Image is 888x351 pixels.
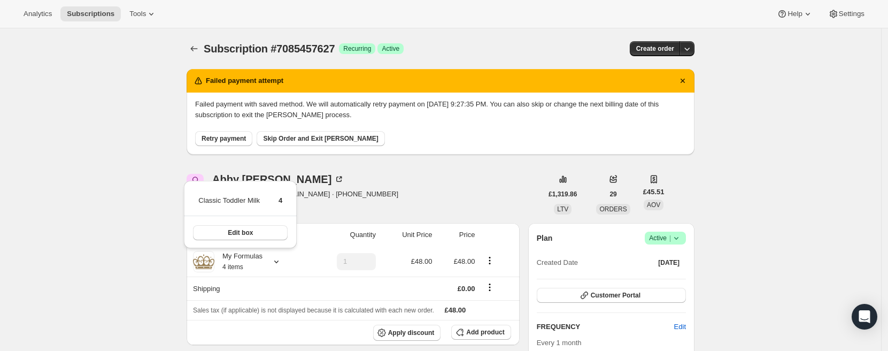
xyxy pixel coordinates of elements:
[537,233,553,243] h2: Plan
[129,10,146,18] span: Tools
[388,329,435,337] span: Apply discount
[852,304,877,330] div: Open Intercom Messenger
[652,255,686,270] button: [DATE]
[195,131,252,146] button: Retry payment
[202,134,246,143] span: Retry payment
[309,223,379,247] th: Quantity
[787,10,802,18] span: Help
[379,223,436,247] th: Unit Price
[537,339,582,347] span: Every 1 month
[549,190,577,199] span: £1,319.86
[481,255,498,266] button: Product actions
[675,73,690,88] button: Dismiss notification
[674,322,686,332] span: Edit
[658,258,679,267] span: [DATE]
[187,277,309,300] th: Shipping
[435,223,478,247] th: Price
[458,285,475,293] span: £0.00
[343,44,371,53] span: Recurring
[228,228,253,237] span: Edit box
[60,6,121,21] button: Subscriptions
[451,325,511,340] button: Add product
[214,251,262,272] div: My Formulas
[537,288,686,303] button: Customer Portal
[198,195,260,215] td: Classic Toddler Milk
[212,189,398,200] span: [EMAIL_ADDRESS][DOMAIN_NAME] · [PHONE_NUMBER]
[591,291,640,300] span: Customer Portal
[669,234,671,242] span: |
[636,44,674,53] span: Create order
[445,306,466,314] span: £48.00
[649,233,682,243] span: Active
[537,322,674,332] h2: FREQUENCY
[373,325,441,341] button: Apply discount
[557,205,568,213] span: LTV
[603,187,623,202] button: 29
[17,6,58,21] button: Analytics
[187,41,202,56] button: Subscriptions
[382,44,399,53] span: Active
[454,257,475,265] span: £48.00
[643,187,665,197] span: £45.51
[193,225,288,240] button: Edit box
[668,318,692,335] button: Edit
[257,131,384,146] button: Skip Order and Exit [PERSON_NAME]
[609,190,616,199] span: 29
[466,328,504,337] span: Add product
[647,201,660,209] span: AOV
[822,6,871,21] button: Settings
[24,10,52,18] span: Analytics
[537,257,578,268] span: Created Date
[630,41,681,56] button: Create order
[206,75,283,86] h2: Failed payment attempt
[263,134,378,143] span: Skip Order and Exit [PERSON_NAME]
[67,10,114,18] span: Subscriptions
[204,43,335,55] span: Subscription #7085457627
[193,307,434,314] span: Sales tax (if applicable) is not displayed because it is calculated with each new order.
[839,10,864,18] span: Settings
[599,205,627,213] span: ORDERS
[279,196,282,204] span: 4
[222,263,243,271] small: 4 items
[411,257,433,265] span: £48.00
[195,99,686,120] p: Failed payment with saved method. We will automatically retry payment on [DATE] 9:27:35 PM. You c...
[770,6,819,21] button: Help
[123,6,163,21] button: Tools
[542,187,583,202] button: £1,319.86
[481,281,498,293] button: Shipping actions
